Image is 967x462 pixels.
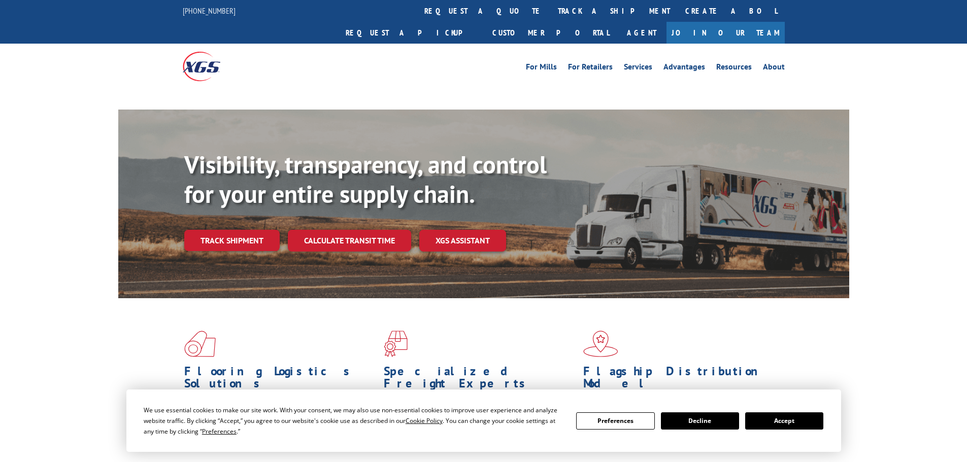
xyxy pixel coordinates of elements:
[526,63,557,74] a: For Mills
[583,365,775,395] h1: Flagship Distribution Model
[485,22,617,44] a: Customer Portal
[184,230,280,251] a: Track shipment
[126,389,841,452] div: Cookie Consent Prompt
[583,331,618,357] img: xgs-icon-flagship-distribution-model-red
[568,63,613,74] a: For Retailers
[661,412,739,430] button: Decline
[745,412,823,430] button: Accept
[419,230,506,252] a: XGS ASSISTANT
[184,365,376,395] h1: Flooring Logistics Solutions
[617,22,666,44] a: Agent
[144,405,564,437] div: We use essential cookies to make our site work. With your consent, we may also use non-essential ...
[663,63,705,74] a: Advantages
[666,22,785,44] a: Join Our Team
[288,230,411,252] a: Calculate transit time
[624,63,652,74] a: Services
[183,6,236,16] a: [PHONE_NUMBER]
[184,331,216,357] img: xgs-icon-total-supply-chain-intelligence-red
[406,416,443,425] span: Cookie Policy
[202,427,237,436] span: Preferences
[338,22,485,44] a: Request a pickup
[576,412,654,430] button: Preferences
[184,149,547,209] b: Visibility, transparency, and control for your entire supply chain.
[384,365,576,395] h1: Specialized Freight Experts
[384,331,408,357] img: xgs-icon-focused-on-flooring-red
[763,63,785,74] a: About
[716,63,752,74] a: Resources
